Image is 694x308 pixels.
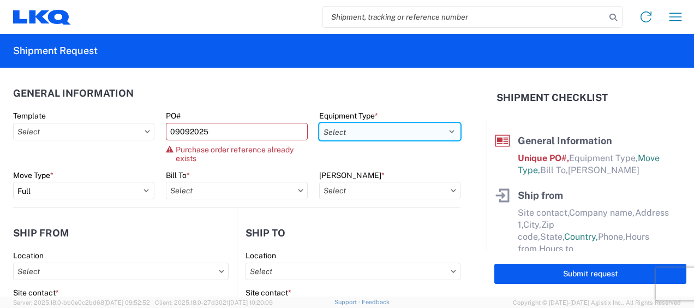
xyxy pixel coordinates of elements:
span: Purchase order reference already exists [176,145,307,163]
span: Country, [564,232,598,242]
h2: Ship from [13,228,69,239]
input: Shipment, tracking or reference number [323,7,606,27]
input: Select [319,182,460,199]
h2: Ship to [246,228,285,239]
label: Equipment Type [319,111,378,121]
span: Copyright © [DATE]-[DATE] Agistix Inc., All Rights Reserved [513,298,681,307]
span: State, [540,232,564,242]
label: [PERSON_NAME] [319,170,385,180]
a: Feedback [362,299,390,305]
input: Select [13,263,229,280]
a: Support [334,299,362,305]
span: Equipment Type, [569,153,638,163]
span: Company name, [569,208,635,218]
span: [DATE] 10:20:09 [229,299,273,306]
label: Site contact [246,288,291,298]
button: Submit request [494,264,686,284]
span: Bill To, [540,165,568,175]
span: Client: 2025.18.0-27d3021 [155,299,273,306]
span: City, [523,220,541,230]
span: Server: 2025.18.0-bb0e0c2bd68 [13,299,150,306]
label: Bill To [166,170,190,180]
span: Hours to [539,244,573,254]
span: [PERSON_NAME] [568,165,639,175]
span: Ship from [518,189,563,201]
h2: General Information [13,88,134,99]
h2: Shipment Request [13,44,98,57]
label: Site contact [13,288,59,298]
label: Move Type [13,170,53,180]
h2: Shipment Checklist [496,91,608,104]
span: Site contact, [518,208,569,218]
span: General Information [518,135,612,146]
input: Select [246,263,460,280]
label: Location [246,251,276,260]
label: PO# [166,111,181,121]
label: Location [13,251,44,260]
label: Template [13,111,46,121]
input: Select [166,182,307,199]
span: Phone, [598,232,625,242]
span: [DATE] 09:52:52 [104,299,150,306]
input: Select [13,123,154,140]
span: Unique PO#, [518,153,569,163]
